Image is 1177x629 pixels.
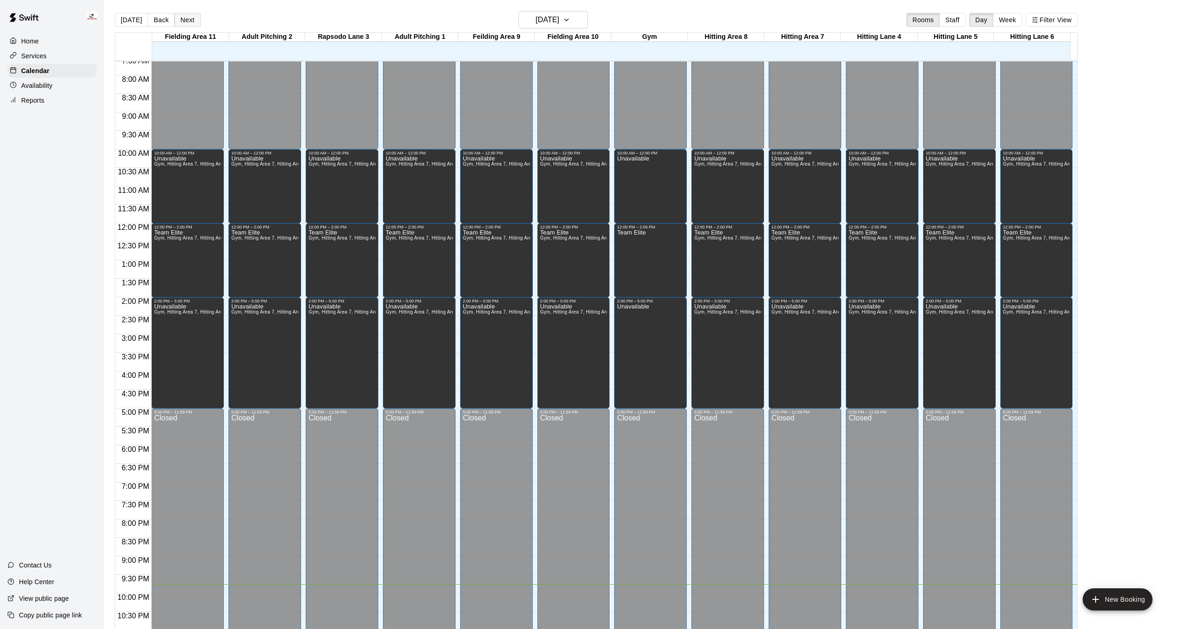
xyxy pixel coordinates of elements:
div: 5:00 PM – 11:59 PM [308,410,376,414]
span: 1:30 PM [119,279,152,287]
span: Gym, Hitting Area 7, Hitting Area [GEOGRAPHIC_DATA], Adult Pitching 2, [GEOGRAPHIC_DATA] 9, Field... [463,161,759,166]
span: 9:00 PM [119,556,152,564]
span: Gym, Hitting Area 7, Hitting Area [GEOGRAPHIC_DATA], Adult Pitching 2, [GEOGRAPHIC_DATA] 9, Field... [463,235,759,240]
button: [DATE] [115,13,148,27]
div: 2:00 PM – 5:00 PM: Unavailable [1000,297,1073,408]
p: Reports [21,96,44,105]
div: 12:00 PM – 2:00 PM: Team Elite [846,223,918,297]
div: 10:00 AM – 12:00 PM [308,151,376,155]
div: 12:00 PM – 2:00 PM: Team Elite [691,223,764,297]
span: 7:30 PM [119,501,152,509]
div: 10:00 AM – 12:00 PM [617,151,684,155]
span: 2:30 PM [119,316,152,324]
span: Gym, Hitting Area 7, Hitting Area [GEOGRAPHIC_DATA], Adult Pitching 2, [GEOGRAPHIC_DATA] 9, Field... [849,309,1145,314]
span: 4:30 PM [119,390,152,398]
div: 2:00 PM – 5:00 PM [771,299,838,303]
span: 9:00 AM [120,112,152,120]
span: 11:30 AM [116,205,152,213]
button: Filter View [1026,13,1078,27]
span: Gym, Hitting Area 7, Hitting Area [GEOGRAPHIC_DATA], Adult Pitching 2, [GEOGRAPHIC_DATA] 9, Field... [540,309,837,314]
button: Week [993,13,1022,27]
a: Services [7,49,97,63]
div: 12:00 PM – 2:00 PM [463,225,530,229]
div: 10:00 AM – 12:00 PM [926,151,993,155]
div: 2:00 PM – 5:00 PM: Unavailable [306,297,378,408]
div: 2:00 PM – 5:00 PM [154,299,221,303]
span: Gym, Hitting Area 7, Hitting Area [GEOGRAPHIC_DATA], Adult Pitching 2, [GEOGRAPHIC_DATA] 9, Field... [231,309,528,314]
div: Fielding Area 10 [535,33,611,42]
span: Gym, Hitting Area 7, Hitting Area [GEOGRAPHIC_DATA], Adult Pitching 2, [GEOGRAPHIC_DATA] 9, Field... [540,161,837,166]
div: 10:00 AM – 12:00 PM [849,151,916,155]
span: 2:00 PM [119,297,152,305]
div: 12:00 PM – 2:00 PM [231,225,298,229]
span: 8:00 PM [119,519,152,527]
div: 2:00 PM – 5:00 PM: Unavailable [846,297,918,408]
span: Gym, Hitting Area 7, Hitting Area [GEOGRAPHIC_DATA], Adult Pitching 2, [GEOGRAPHIC_DATA] 9, Field... [154,161,450,166]
div: 5:00 PM – 11:59 PM [463,410,530,414]
div: Adult Pitching 1 [382,33,458,42]
a: Calendar [7,64,97,78]
div: Hitting Lane 4 [841,33,917,42]
div: 12:00 PM – 2:00 PM [154,225,221,229]
span: 6:30 PM [119,464,152,472]
div: Hitting Lane 6 [994,33,1070,42]
div: 5:00 PM – 11:59 PM [1003,410,1070,414]
div: 2:00 PM – 5:00 PM [540,299,607,303]
div: 12:00 PM – 2:00 PM [540,225,607,229]
div: 10:00 AM – 12:00 PM [386,151,453,155]
div: 10:00 AM – 12:00 PM [463,151,530,155]
div: 2:00 PM – 5:00 PM [926,299,993,303]
div: 5:00 PM – 11:59 PM [771,410,838,414]
p: View public page [19,594,69,603]
span: Gym, Hitting Area 7, Hitting Area [GEOGRAPHIC_DATA], Adult Pitching 2, [GEOGRAPHIC_DATA] 9, Field... [308,161,605,166]
span: Gym, Hitting Area 7, Hitting Area [GEOGRAPHIC_DATA], Adult Pitching 2, [GEOGRAPHIC_DATA] 9, Field... [386,161,682,166]
div: 5:00 PM – 11:59 PM [386,410,453,414]
div: 2:00 PM – 5:00 PM [463,299,530,303]
span: 8:00 AM [120,75,152,83]
span: 8:30 AM [120,94,152,102]
span: 12:30 PM [115,242,151,250]
div: Adult Pitching 2 [229,33,305,42]
div: 10:00 AM – 12:00 PM: Unavailable [1000,149,1073,223]
span: Gym, Hitting Area 7, Hitting Area [GEOGRAPHIC_DATA], Adult Pitching 2, [GEOGRAPHIC_DATA] 9, Field... [849,235,1145,240]
div: 10:00 AM – 12:00 PM: Unavailable [228,149,301,223]
div: 2:00 PM – 5:00 PM: Unavailable [923,297,996,408]
span: Gym, Hitting Area 7, Hitting Area [GEOGRAPHIC_DATA], Adult Pitching 2, [GEOGRAPHIC_DATA] 9, Field... [540,235,837,240]
span: 1:00 PM [119,260,152,268]
span: Gym, Hitting Area 7, Hitting Area [GEOGRAPHIC_DATA], Adult Pitching 2, [GEOGRAPHIC_DATA] 9, Field... [694,235,991,240]
div: 2:00 PM – 5:00 PM [308,299,376,303]
div: 2:00 PM – 5:00 PM: Unavailable [537,297,610,408]
div: 5:00 PM – 11:59 PM [617,410,684,414]
span: Gym, Hitting Area 7, Hitting Area [GEOGRAPHIC_DATA], Adult Pitching 2, [GEOGRAPHIC_DATA] 9, Field... [849,161,1145,166]
span: Gym, Hitting Area 7, Hitting Area [GEOGRAPHIC_DATA], Adult Pitching 2, [GEOGRAPHIC_DATA] 9, Field... [308,309,605,314]
div: 10:00 AM – 12:00 PM [694,151,761,155]
span: 11:00 AM [116,186,152,194]
div: 2:00 PM – 5:00 PM [694,299,761,303]
div: 2:00 PM – 5:00 PM: Unavailable [691,297,764,408]
div: 12:00 PM – 2:00 PM [308,225,376,229]
p: Help Center [19,577,54,586]
button: Day [969,13,993,27]
div: 2:00 PM – 5:00 PM: Unavailable [460,297,533,408]
div: 10:00 AM – 12:00 PM: Unavailable [537,149,610,223]
div: 5:00 PM – 11:59 PM [154,410,221,414]
div: Reports [7,93,97,107]
button: Next [174,13,200,27]
div: 5:00 PM – 11:59 PM [231,410,298,414]
div: 12:00 PM – 2:00 PM: Team Elite [537,223,610,297]
button: Rooms [906,13,940,27]
div: Enrique De Los Rios [85,7,104,26]
div: 10:00 AM – 12:00 PM: Unavailable [691,149,764,223]
p: Home [21,37,39,46]
p: Contact Us [19,561,52,570]
div: 2:00 PM – 5:00 PM [849,299,916,303]
div: Gym [611,33,688,42]
div: 10:00 AM – 12:00 PM: Unavailable [846,149,918,223]
div: 2:00 PM – 5:00 PM [1003,299,1070,303]
div: 10:00 AM – 12:00 PM: Unavailable [306,149,378,223]
span: Gym, Hitting Area 7, Hitting Area [GEOGRAPHIC_DATA], Adult Pitching 2, [GEOGRAPHIC_DATA] 9, Field... [771,309,1068,314]
div: 12:00 PM – 2:00 PM: Team Elite [228,223,301,297]
div: 12:00 PM – 2:00 PM [849,225,916,229]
